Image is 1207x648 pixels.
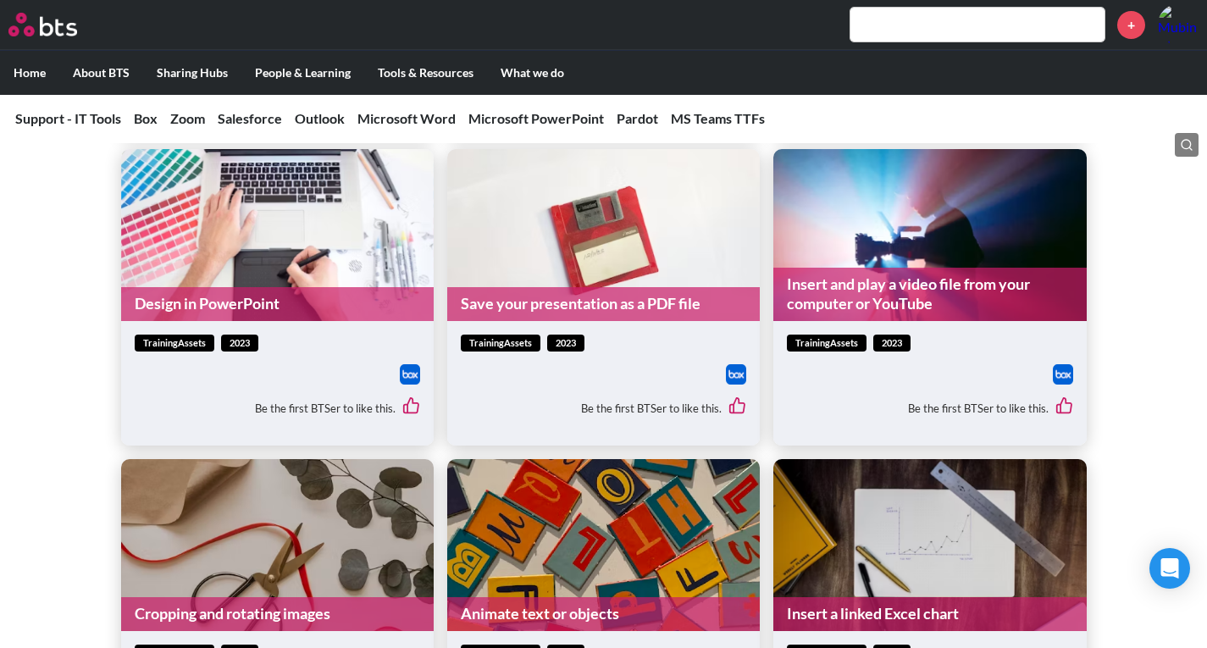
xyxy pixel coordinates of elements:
span: 2023 [547,335,584,352]
a: Box [134,110,158,126]
a: Pardot [617,110,658,126]
a: Outlook [295,110,345,126]
a: Go home [8,13,108,36]
label: People & Learning [241,51,364,95]
a: Cropping and rotating images [121,597,434,630]
a: Support - IT Tools [15,110,121,126]
span: trainingAssets [135,335,214,352]
a: Insert and play a video file from your computer or YouTube [773,268,1086,321]
div: Be the first BTSer to like this. [787,385,1072,432]
div: Open Intercom Messenger [1149,548,1190,589]
a: Design in PowerPoint [121,287,434,320]
span: trainingAssets [787,335,866,352]
span: 2023 [873,335,911,352]
a: Save your presentation as a PDF file [447,287,760,320]
img: Mubin Al Rashid [1158,4,1199,45]
a: Zoom [170,110,205,126]
label: About BTS [59,51,143,95]
a: Profile [1158,4,1199,45]
a: Microsoft PowerPoint [468,110,604,126]
span: 2023 [221,335,258,352]
a: + [1117,11,1145,39]
div: Be the first BTSer to like this. [135,385,420,432]
a: MS Teams TTFs [671,110,765,126]
span: trainingAssets [461,335,540,352]
a: Download file from Box [1053,364,1073,385]
img: Box logo [400,364,420,385]
label: Tools & Resources [364,51,487,95]
div: Be the first BTSer to like this. [461,385,746,432]
a: Insert a linked Excel chart [773,597,1086,630]
label: Sharing Hubs [143,51,241,95]
a: Microsoft Word [357,110,456,126]
img: BTS Logo [8,13,77,36]
img: Box logo [1053,364,1073,385]
a: Download file from Box [726,364,746,385]
a: Download file from Box [400,364,420,385]
label: What we do [487,51,578,95]
img: Box logo [726,364,746,385]
a: Salesforce [218,110,282,126]
a: Animate text or objects [447,597,760,630]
